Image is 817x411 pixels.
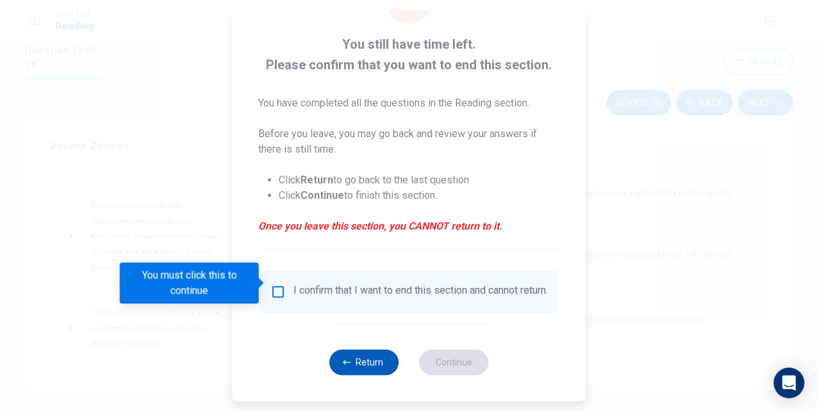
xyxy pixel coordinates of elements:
[258,126,559,157] p: Before you leave, you may go back and review your answers if there is still time.
[300,174,333,186] strong: Return
[270,284,285,299] span: You must click this to continue
[258,96,559,111] p: You have completed all the questions in the Reading section.
[419,349,488,375] button: Continue
[278,188,559,203] li: Click to finish this section.
[329,349,399,375] button: Return
[120,262,259,303] div: You must click this to continue
[773,367,804,398] div: Open Intercom Messenger
[258,219,559,234] em: Once you leave this section, you CANNOT return to it.
[300,189,343,201] strong: Continue
[293,284,547,299] div: I confirm that I want to end this section and cannot return.
[258,34,559,75] span: You still have time left. Please confirm that you want to end this section.
[278,172,559,188] li: Click to go back to the last question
